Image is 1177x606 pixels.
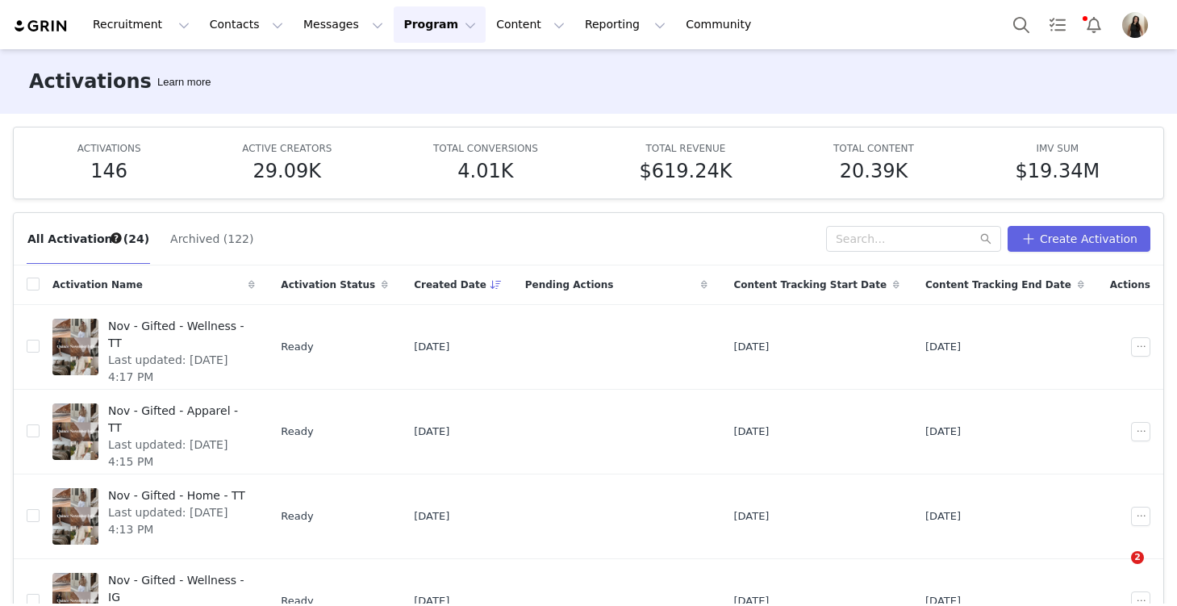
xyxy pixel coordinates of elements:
span: TOTAL CONTENT [833,143,914,154]
button: Archived (122) [169,226,254,252]
h5: $619.24K [639,157,732,186]
a: Tasks [1040,6,1075,43]
h5: $19.34M [1015,157,1100,186]
span: [DATE] [733,508,769,525]
span: [DATE] [733,339,769,355]
a: Community [676,6,768,43]
button: Program [394,6,486,43]
span: ACTIVE CREATORS [242,143,332,154]
span: Nov - Gifted - Wellness - TT [108,318,245,352]
span: 2 [1131,551,1144,564]
span: Activation Name [52,278,143,292]
button: Profile [1112,12,1164,38]
span: Activation Status [281,278,375,292]
button: Contacts [200,6,293,43]
span: TOTAL REVENUE [645,143,725,154]
iframe: Intercom live chat [1098,551,1137,590]
h5: 4.01K [457,157,513,186]
button: Search [1004,6,1039,43]
img: a9acc4c8-4825-4f76-9f85-d9ef616c421b.jpg [1122,12,1148,38]
span: Pending Actions [525,278,614,292]
a: Nov - Gifted - Wellness - TTLast updated: [DATE] 4:17 PM [52,315,255,379]
h3: Activations [29,67,152,96]
img: grin logo [13,19,69,34]
button: Messages [294,6,393,43]
span: Content Tracking End Date [925,278,1071,292]
span: ACTIVATIONS [77,143,141,154]
h5: 29.09K [253,157,321,186]
span: [DATE] [733,424,769,440]
button: Create Activation [1008,226,1150,252]
button: Notifications [1076,6,1112,43]
span: Ready [281,424,313,440]
span: Ready [281,508,313,525]
h5: 146 [90,157,127,186]
button: Content [486,6,574,43]
span: Last updated: [DATE] 4:15 PM [108,437,245,470]
span: [DATE] [414,339,449,355]
span: Nov - Gifted - Wellness - IG [108,572,245,606]
span: Ready [281,339,313,355]
div: Tooltip anchor [109,231,123,245]
button: Recruitment [83,6,199,43]
span: Nov - Gifted - Apparel - TT [108,403,245,437]
span: [DATE] [414,508,449,525]
i: icon: search [980,233,991,244]
a: Nov - Gifted - Apparel - TTLast updated: [DATE] 4:15 PM [52,399,255,464]
button: All Activations (24) [27,226,150,252]
div: Actions [1097,268,1163,302]
span: Last updated: [DATE] 4:13 PM [108,504,245,538]
span: [DATE] [925,424,961,440]
a: Nov - Gifted - Home - TTLast updated: [DATE] 4:13 PM [52,484,255,549]
span: Last updated: [DATE] 4:17 PM [108,352,245,386]
span: [DATE] [925,508,961,525]
span: Nov - Gifted - Home - TT [108,487,245,504]
span: Created Date [414,278,486,292]
span: Content Tracking Start Date [733,278,887,292]
div: Tooltip anchor [154,74,214,90]
h5: 20.39K [840,157,908,186]
span: [DATE] [414,424,449,440]
span: [DATE] [925,339,961,355]
span: TOTAL CONVERSIONS [433,143,538,154]
button: Reporting [575,6,675,43]
span: IMV SUM [1036,143,1079,154]
input: Search... [826,226,1001,252]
